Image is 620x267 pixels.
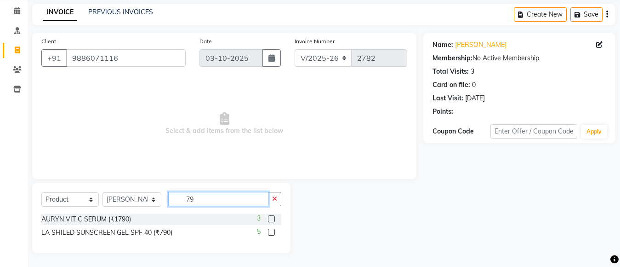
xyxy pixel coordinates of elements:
label: Date [199,37,212,46]
input: Enter Offer / Coupon Code [490,124,577,139]
a: [PERSON_NAME] [455,40,506,50]
button: Save [570,7,603,22]
span: 3 [257,214,261,223]
div: No Active Membership [432,53,606,63]
label: Invoice Number [295,37,335,46]
input: Search or Scan [168,192,268,206]
button: +91 [41,49,67,67]
span: Select & add items from the list below [41,78,407,170]
div: Coupon Code [432,127,490,136]
button: Apply [581,125,607,139]
div: 0 [472,80,476,90]
div: Membership: [432,53,472,63]
div: Total Visits: [432,67,469,76]
div: Last Visit: [432,93,463,103]
input: Search by Name/Mobile/Email/Code [66,49,186,67]
div: [DATE] [465,93,485,103]
div: Name: [432,40,453,50]
div: AURYN VIT C SERUM (₹1790) [41,215,131,224]
span: 5 [257,227,261,237]
button: Create New [514,7,567,22]
div: LA SHILED SUNSCREEN GEL SPF 40 (₹790) [41,228,172,238]
div: 3 [471,67,474,76]
a: INVOICE [43,4,77,21]
a: PREVIOUS INVOICES [88,8,153,16]
label: Client [41,37,56,46]
div: Points: [432,107,453,116]
div: Card on file: [432,80,470,90]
